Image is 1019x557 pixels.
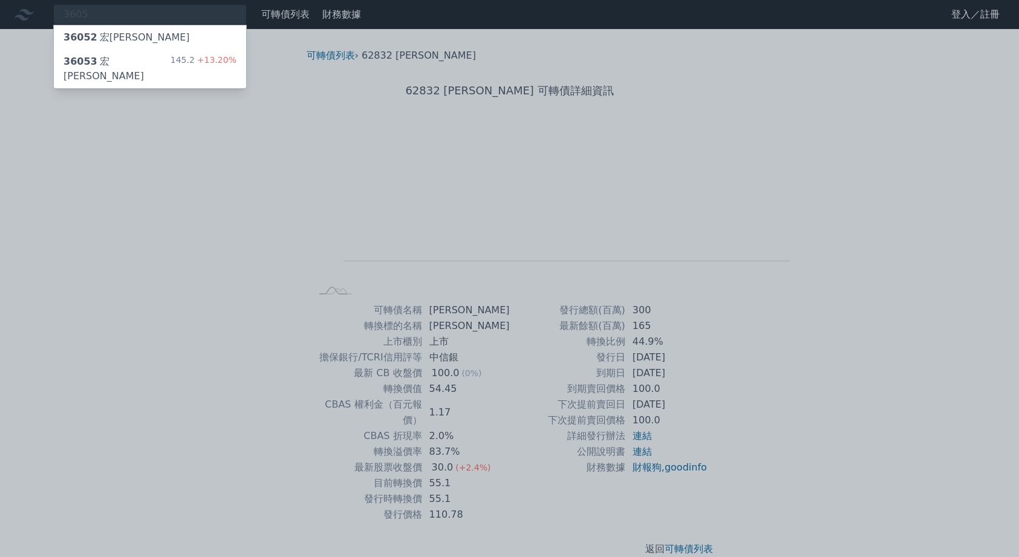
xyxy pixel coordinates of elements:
div: 宏[PERSON_NAME] [63,54,171,83]
a: 36052宏[PERSON_NAME] [54,25,246,50]
span: 36052 [63,31,97,43]
div: 宏[PERSON_NAME] [63,30,190,45]
span: +13.20% [195,55,236,65]
span: 36053 [63,56,97,67]
a: 36053宏[PERSON_NAME] 145.2+13.20% [54,50,246,88]
div: 145.2 [171,54,236,83]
